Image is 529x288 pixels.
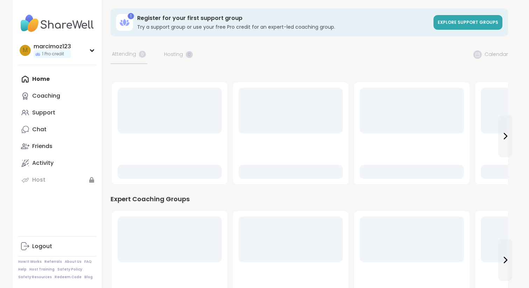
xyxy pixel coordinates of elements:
a: Friends [18,138,96,155]
div: Activity [32,159,54,167]
div: Host [32,176,45,184]
a: Referrals [44,259,62,264]
div: Expert Coaching Groups [111,194,508,204]
a: About Us [65,259,82,264]
a: Host [18,171,96,188]
div: Friends [32,142,52,150]
img: ShareWell Nav Logo [18,11,96,36]
div: Coaching [32,92,60,100]
a: Help [18,267,27,272]
div: Support [32,109,55,117]
a: Coaching [18,87,96,104]
a: Logout [18,238,96,255]
div: Chat [32,126,47,133]
a: Redeem Code [55,275,82,280]
span: 1 Pro credit [42,51,64,57]
div: marcimoz123 [34,43,71,50]
a: Blog [84,275,93,280]
a: How It Works [18,259,42,264]
a: Host Training [29,267,55,272]
a: Explore support groups [433,15,502,30]
a: Support [18,104,96,121]
a: FAQ [84,259,92,264]
h3: Try a support group or use your free Pro credit for an expert-led coaching group. [137,23,429,30]
div: 1 [128,13,134,19]
span: m [23,46,28,55]
a: Safety Resources [18,275,52,280]
div: Logout [32,243,52,250]
span: Explore support groups [438,19,498,25]
h3: Register for your first support group [137,14,429,22]
a: Chat [18,121,96,138]
a: Activity [18,155,96,171]
a: Safety Policy [57,267,82,272]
